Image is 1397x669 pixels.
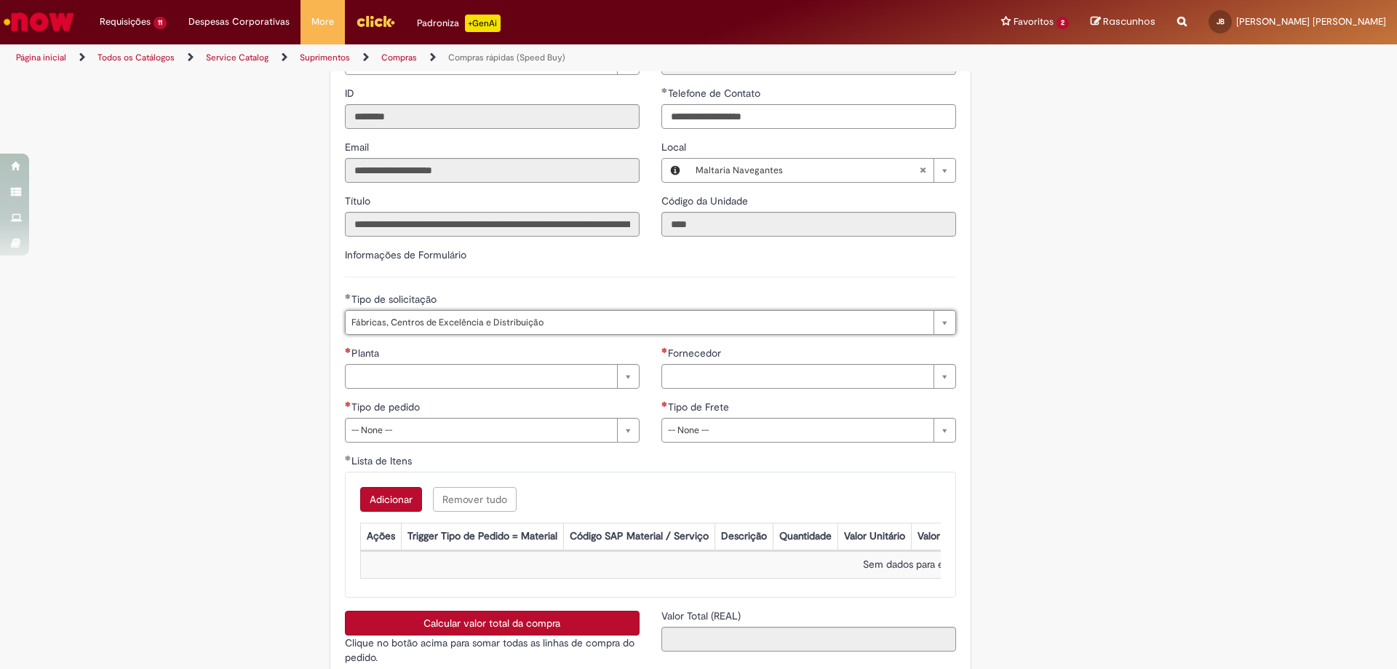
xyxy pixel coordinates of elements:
span: Somente leitura - Valor Total (REAL) [661,609,744,622]
span: Somente leitura - ID [345,87,357,100]
th: Trigger Tipo de Pedido = Material [401,523,563,550]
button: Local, Visualizar este registro Maltaria Navegantes [662,159,688,182]
span: Favoritos [1014,15,1054,29]
span: Planta [351,347,382,360]
span: -- None -- [668,419,926,442]
th: Valor Unitário [837,523,911,550]
span: 2 [1056,17,1069,29]
ul: Trilhas de página [11,44,920,71]
img: ServiceNow [1,7,76,36]
span: Tipo de Frete [668,400,732,413]
a: Limpar campo Fornecedor [661,364,956,389]
span: JB [1217,17,1225,26]
span: [PERSON_NAME] [PERSON_NAME] [1236,15,1386,28]
span: More [311,15,334,29]
span: Somente leitura - Título [345,194,373,207]
a: Todos os Catálogos [97,52,175,63]
span: Lista de Itens [351,454,415,467]
input: Código da Unidade [661,212,956,237]
a: Maltaria NavegantesLimpar campo Local [688,159,955,182]
span: Somente leitura - Código da Unidade [661,194,751,207]
th: Quantidade [773,523,837,550]
span: Necessários [345,347,351,353]
a: Suprimentos [300,52,350,63]
span: Tipo de pedido [351,400,423,413]
input: Email [345,158,640,183]
input: Telefone de Contato [661,104,956,129]
label: Informações de Formulário [345,248,466,261]
p: +GenAi [465,15,501,32]
label: Somente leitura - Email [345,140,372,154]
a: Rascunhos [1091,15,1155,29]
span: Obrigatório Preenchido [661,87,668,93]
label: Somente leitura - ID [345,86,357,100]
span: -- None -- [351,419,610,442]
p: Clique no botão acima para somar todas as linhas de compra do pedido. [345,636,640,665]
label: Somente leitura - Código da Unidade [661,194,751,208]
abbr: Limpar campo Local [912,159,934,182]
span: Obrigatório Preenchido [345,455,351,461]
input: Valor Total (REAL) [661,627,956,652]
span: Despesas Corporativas [188,15,290,29]
input: ID [345,104,640,129]
span: Necessários [661,347,668,353]
th: Valor Total Moeda [911,523,1004,550]
a: Página inicial [16,52,66,63]
a: Compras rápidas (Speed Buy) [448,52,565,63]
div: Padroniza [417,15,501,32]
span: Necessários [345,401,351,407]
a: Service Catalog [206,52,268,63]
label: Somente leitura - Valor Total (REAL) [661,609,744,623]
th: Código SAP Material / Serviço [563,523,715,550]
input: Título [345,212,640,237]
a: Limpar campo Planta [345,364,640,389]
span: Necessários [661,401,668,407]
span: Local [661,140,689,154]
span: Tipo de solicitação [351,293,439,306]
span: Obrigatório Preenchido [345,293,351,299]
span: Rascunhos [1103,15,1155,28]
th: Ações [360,523,401,550]
a: Compras [381,52,417,63]
span: Requisições [100,15,151,29]
button: Add a row for Lista de Itens [360,487,422,512]
label: Somente leitura - Título [345,194,373,208]
span: 11 [154,17,167,29]
button: Calcular valor total da compra [345,611,640,636]
img: click_logo_yellow_360x200.png [356,10,395,32]
span: Telefone de Contato [668,87,763,100]
span: Fornecedor [668,347,724,360]
span: Fábricas, Centros de Excelência e Distribuição [351,311,926,334]
span: Maltaria Navegantes [696,159,919,182]
th: Descrição [715,523,773,550]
